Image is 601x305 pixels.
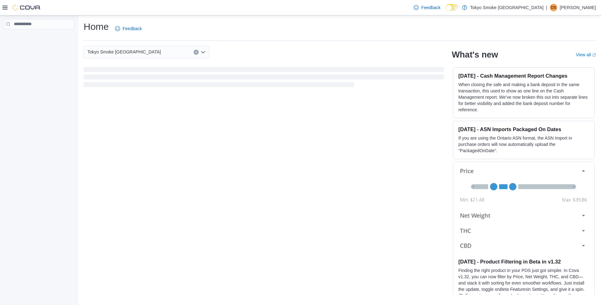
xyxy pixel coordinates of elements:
[546,4,547,11] p: |
[201,50,206,55] button: Open list of options
[458,258,589,265] h3: [DATE] - Product Filtering in Beta in v1.32
[4,30,74,46] nav: Complex example
[458,73,589,79] h3: [DATE] - Cash Management Report Changes
[576,52,596,57] a: View allExternal link
[470,4,544,11] p: Tokyo Smoke [GEOGRAPHIC_DATA]
[13,4,41,11] img: Cova
[113,22,144,35] a: Feedback
[84,68,444,88] span: Loading
[87,48,161,56] span: Tokyo Smoke [GEOGRAPHIC_DATA]
[446,4,459,11] input: Dark Mode
[458,126,589,132] h3: [DATE] - ASN Imports Packaged On Dates
[123,25,142,32] span: Feedback
[560,4,596,11] p: [PERSON_NAME]
[458,267,589,299] p: Finding the right product in your POS just got simpler. In Cova v1.32, you can now filter by Pric...
[421,4,440,11] span: Feedback
[411,1,443,14] a: Feedback
[452,50,498,60] h2: What's new
[500,287,527,292] em: Beta Features
[458,135,589,154] p: If you are using the Ontario ASN format, the ASN Import in purchase orders will now automatically...
[551,4,556,11] span: DS
[550,4,557,11] div: Destinee Sullivan
[84,20,109,33] h1: Home
[458,81,589,113] p: When closing the safe and making a bank deposit in the same transaction, this used to show as one...
[194,50,199,55] button: Clear input
[592,53,596,57] svg: External link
